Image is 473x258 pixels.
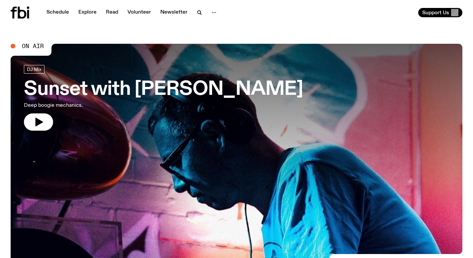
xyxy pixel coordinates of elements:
[24,101,194,109] p: Deep boogie mechanics.
[123,8,155,17] a: Volunteer
[156,8,192,17] a: Newsletter
[24,65,303,131] a: Sunset with [PERSON_NAME]Deep boogie mechanics.
[102,8,122,17] a: Read
[42,8,73,17] a: Schedule
[422,10,449,16] span: Support Us
[418,8,462,17] button: Support Us
[74,8,101,17] a: Explore
[22,43,44,49] span: On Air
[24,80,303,99] h3: Sunset with [PERSON_NAME]
[24,65,44,74] a: DJ Mix
[27,67,41,72] span: DJ Mix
